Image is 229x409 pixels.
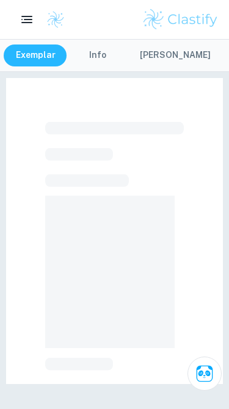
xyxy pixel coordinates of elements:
a: Clastify logo [39,10,65,29]
img: Clastify logo [46,10,65,29]
button: Info [70,44,125,66]
img: Clastify logo [142,7,219,32]
button: Exemplar [4,44,68,66]
button: [PERSON_NAME] [128,44,223,66]
button: Ask Clai [187,357,222,391]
